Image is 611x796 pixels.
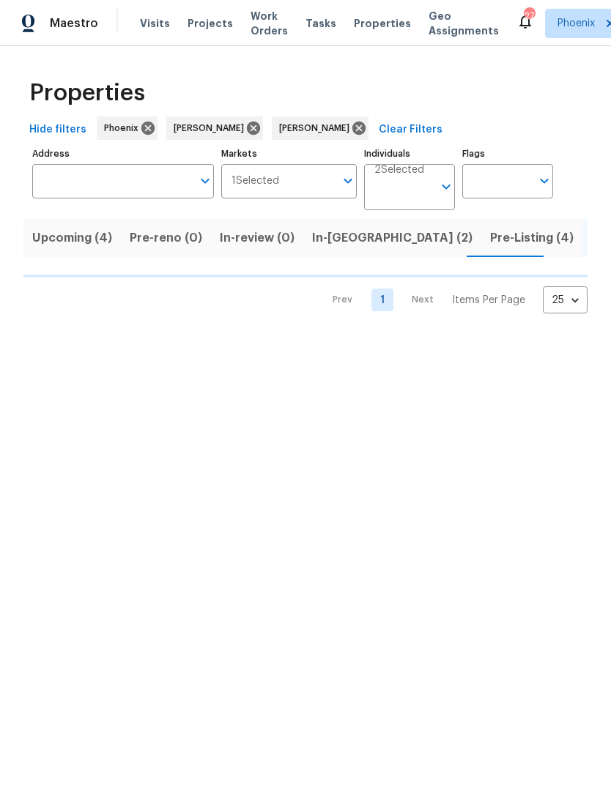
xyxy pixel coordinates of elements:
[174,121,250,135] span: [PERSON_NAME]
[130,228,202,248] span: Pre-reno (0)
[195,171,215,191] button: Open
[188,16,233,31] span: Projects
[220,228,295,248] span: In-review (0)
[305,18,336,29] span: Tasks
[373,116,448,144] button: Clear Filters
[319,286,588,313] nav: Pagination Navigation
[429,9,499,38] span: Geo Assignments
[524,9,534,23] div: 27
[338,171,358,191] button: Open
[29,121,86,139] span: Hide filters
[140,16,170,31] span: Visits
[50,16,98,31] span: Maestro
[462,149,553,158] label: Flags
[371,289,393,311] a: Goto page 1
[221,149,358,158] label: Markets
[166,116,263,140] div: [PERSON_NAME]
[558,16,595,31] span: Phoenix
[436,176,456,197] button: Open
[379,121,442,139] span: Clear Filters
[32,149,214,158] label: Address
[104,121,144,135] span: Phoenix
[279,121,355,135] span: [PERSON_NAME]
[543,281,588,319] div: 25
[29,86,145,100] span: Properties
[32,228,112,248] span: Upcoming (4)
[452,293,525,308] p: Items Per Page
[354,16,411,31] span: Properties
[23,116,92,144] button: Hide filters
[272,116,369,140] div: [PERSON_NAME]
[490,228,574,248] span: Pre-Listing (4)
[534,171,555,191] button: Open
[364,149,455,158] label: Individuals
[374,164,424,176] span: 2 Selected
[232,175,279,187] span: 1 Selected
[312,228,473,248] span: In-[GEOGRAPHIC_DATA] (2)
[251,9,288,38] span: Work Orders
[97,116,158,140] div: Phoenix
